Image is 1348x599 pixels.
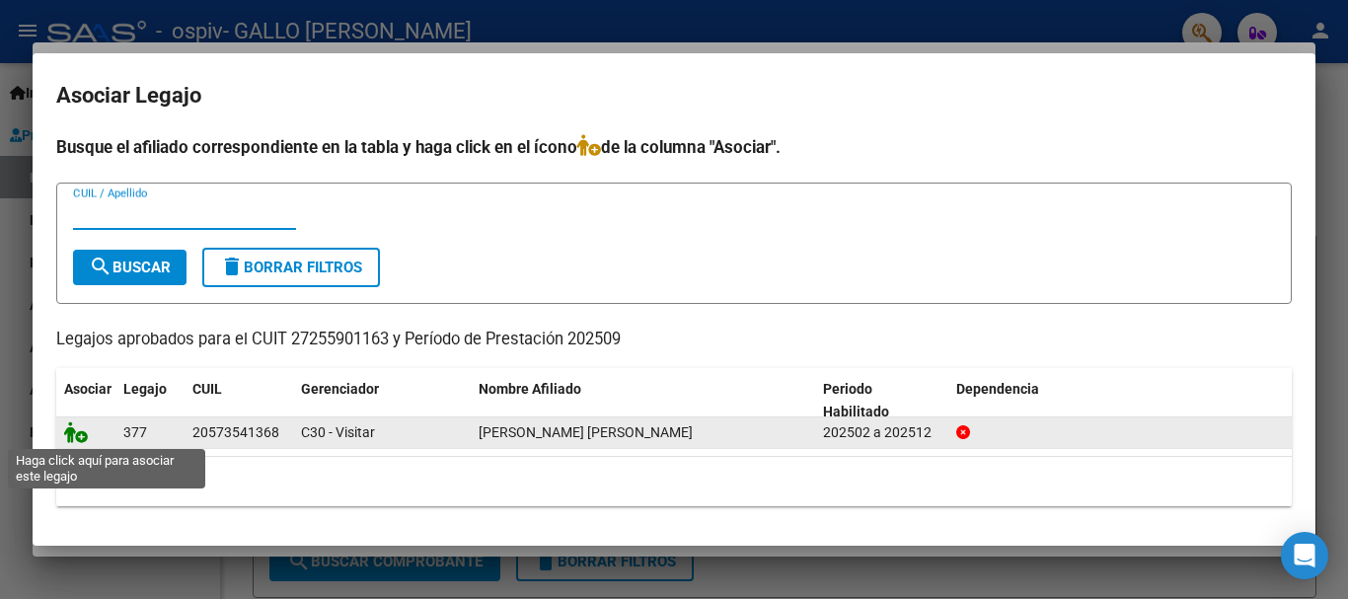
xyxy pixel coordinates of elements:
[1281,532,1328,579] div: Open Intercom Messenger
[123,424,147,440] span: 377
[89,259,171,276] span: Buscar
[56,368,115,433] datatable-header-cell: Asociar
[185,368,293,433] datatable-header-cell: CUIL
[948,368,1293,433] datatable-header-cell: Dependencia
[56,134,1292,160] h4: Busque el afiliado correspondiente en la tabla y haga click en el ícono de la columna "Asociar".
[220,259,362,276] span: Borrar Filtros
[815,368,948,433] datatable-header-cell: Periodo Habilitado
[115,368,185,433] datatable-header-cell: Legajo
[56,77,1292,114] h2: Asociar Legajo
[471,368,815,433] datatable-header-cell: Nombre Afiliado
[301,381,379,397] span: Gerenciador
[823,381,889,419] span: Periodo Habilitado
[73,250,187,285] button: Buscar
[220,255,244,278] mat-icon: delete
[479,381,581,397] span: Nombre Afiliado
[123,381,167,397] span: Legajo
[64,381,112,397] span: Asociar
[192,421,279,444] div: 20573541368
[301,424,375,440] span: C30 - Visitar
[192,381,222,397] span: CUIL
[293,368,471,433] datatable-header-cell: Gerenciador
[956,381,1039,397] span: Dependencia
[56,457,1292,506] div: 1 registros
[479,424,693,440] span: NIEVAS MERNES OSEIAS SAMUEL
[56,328,1292,352] p: Legajos aprobados para el CUIT 27255901163 y Período de Prestación 202509
[202,248,380,287] button: Borrar Filtros
[89,255,112,278] mat-icon: search
[823,421,940,444] div: 202502 a 202512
